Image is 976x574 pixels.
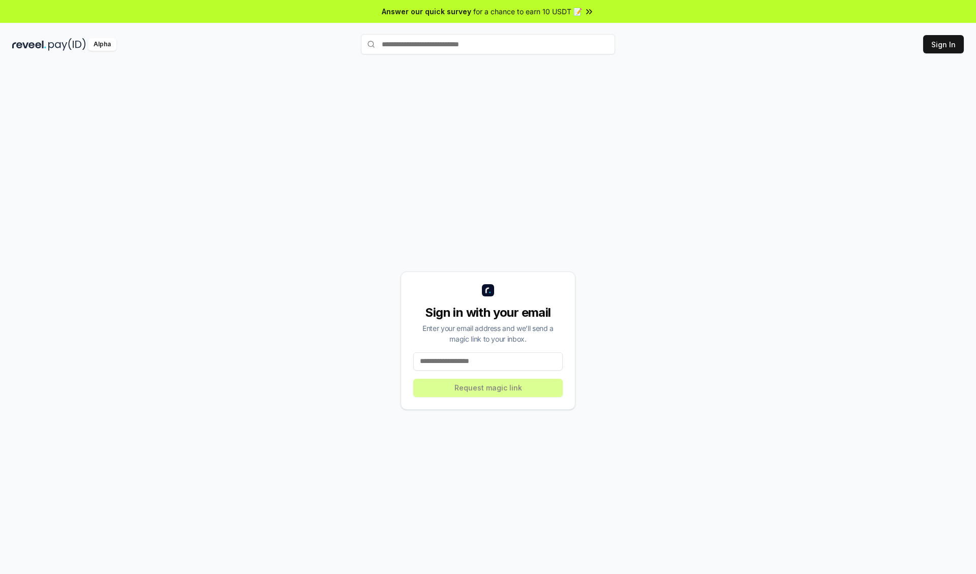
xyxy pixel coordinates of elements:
span: Answer our quick survey [382,6,471,17]
span: for a chance to earn 10 USDT 📝 [473,6,582,17]
img: pay_id [48,38,86,51]
div: Sign in with your email [413,305,563,321]
img: reveel_dark [12,38,46,51]
img: logo_small [482,284,494,296]
button: Sign In [923,35,964,53]
div: Enter your email address and we’ll send a magic link to your inbox. [413,323,563,344]
div: Alpha [88,38,116,51]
